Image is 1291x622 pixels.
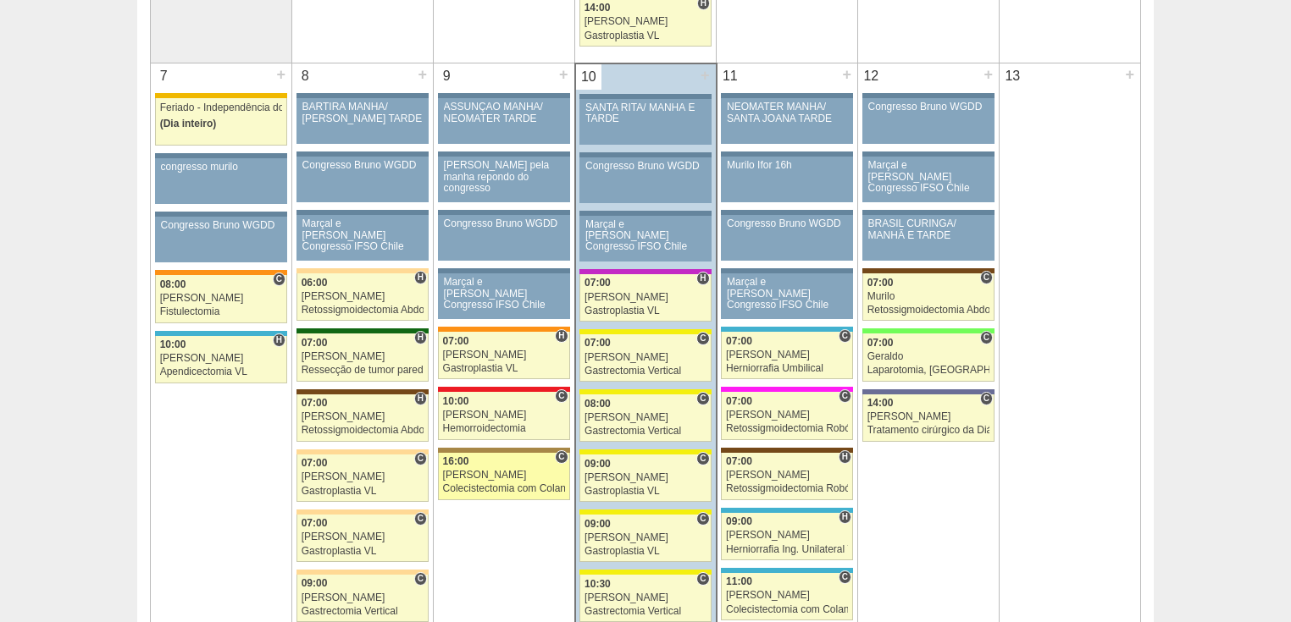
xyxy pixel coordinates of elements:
span: (Dia inteiro) [160,118,217,129]
div: Ressecção de tumor parede abdominal pélvica [302,365,424,376]
div: Key: Aviso [721,151,853,157]
div: Geraldo [867,351,990,362]
a: C 07:00 [PERSON_NAME] Retossigmoidectomia Robótica [721,392,853,439]
div: Key: Santa Rita [579,449,711,454]
a: H 09:00 [PERSON_NAME] Herniorrafia Ing. Unilateral VL [721,513,853,560]
span: Consultório [980,331,993,344]
div: Key: Neomater [155,331,287,336]
a: Marçal e [PERSON_NAME] Congresso IFSO Chile [862,157,995,202]
div: Key: Aviso [438,268,570,273]
a: Murilo Ifor 16h [721,157,853,202]
span: 07:00 [302,457,328,469]
a: Feriado - Independência do [GEOGRAPHIC_DATA] (Dia inteiro) [155,98,287,146]
div: Key: Aviso [721,268,853,273]
div: Key: Bartira [296,570,429,575]
div: Key: Brasil [862,328,995,333]
div: [PERSON_NAME] [302,471,424,482]
div: [PERSON_NAME] [302,592,424,603]
div: Key: Vila Nova Star [862,389,995,394]
div: [PERSON_NAME] [585,592,706,603]
div: Congresso Bruno WGDD [727,218,847,229]
div: [PERSON_NAME] [160,293,283,304]
div: [PERSON_NAME] pela manha repondo do congresso [444,160,564,194]
span: 10:00 [160,339,186,350]
span: Hospital [414,392,427,405]
div: Key: Bartira [296,449,429,454]
a: Congresso Bruno WGDD [862,98,995,144]
div: 8 [292,63,319,89]
div: Retossigmoidectomia Robótica [726,483,848,494]
div: Key: Aviso [862,151,995,157]
a: C 10:30 [PERSON_NAME] Gastrectomia Vertical [579,575,711,622]
div: [PERSON_NAME] [443,470,565,481]
span: Consultório [839,329,851,343]
div: Key: Aviso [721,93,853,98]
div: Key: Aviso [155,212,287,217]
div: Colecistectomia com Colangiografia VL [443,483,565,494]
div: Key: Santa Maria [296,328,429,333]
div: Fistulectomia [160,306,283,317]
span: 11:00 [726,575,752,587]
div: Key: Aviso [438,93,570,98]
a: C 07:00 [PERSON_NAME] Gastrectomia Vertical [579,334,711,382]
div: SANTA RITA/ MANHÃ E TARDE [585,102,706,124]
div: Gastroplastia VL [585,30,707,41]
a: Congresso Bruno WGDD [579,157,711,203]
div: Retossigmoidectomia Abdominal VL [867,305,990,316]
a: H 07:00 [PERSON_NAME] Gastroplastia VL [579,274,711,322]
div: congresso murilo [161,162,282,173]
div: Key: Santa Joana [721,448,853,453]
span: 09:00 [726,515,752,527]
div: [PERSON_NAME] [726,350,848,361]
div: Hemorroidectomia [443,423,565,434]
span: 14:00 [585,2,611,14]
a: H 07:00 [PERSON_NAME] Gastroplastia VL [438,332,570,379]
a: C 07:00 [PERSON_NAME] Gastroplastia VL [296,515,429,562]
div: Gastroplastia VL [585,305,706,317]
a: C 14:00 [PERSON_NAME] Tratamento cirúrgico da Diástase do reto abdomem [862,394,995,442]
a: [PERSON_NAME] pela manha repondo do congresso [438,157,570,202]
div: Key: Santa Rita [579,570,711,575]
div: Key: Neomater [721,508,853,513]
div: NEOMATER MANHÃ/ SANTA JOANA TARDE [727,102,847,124]
a: C 09:00 [PERSON_NAME] Gastroplastia VL [579,515,711,562]
div: [PERSON_NAME] [585,472,706,483]
div: [PERSON_NAME] [585,292,706,303]
div: + [557,63,571,85]
a: H 07:00 [PERSON_NAME] Retossigmoidectomia Abdominal VL [296,394,429,442]
div: Congresso Bruno WGDD [302,160,424,171]
span: Consultório [414,452,427,465]
a: C 16:00 [PERSON_NAME] Colecistectomia com Colangiografia VL [438,453,570,500]
div: [PERSON_NAME] [302,411,424,422]
div: [PERSON_NAME] [443,410,565,421]
div: Key: Aviso [862,210,995,215]
div: BARTIRA MANHÃ/ [PERSON_NAME] TARDE [302,102,424,124]
span: Consultório [839,389,851,403]
a: SANTA RITA/ MANHÃ E TARDE [579,99,711,145]
div: 10 [576,64,602,90]
div: Key: São Luiz - SCS [155,270,287,275]
div: [PERSON_NAME] [302,291,424,302]
div: Key: Neomater [721,568,853,573]
div: Key: Santa Rita [579,329,711,334]
span: Consultório [414,572,427,586]
span: 14:00 [867,397,894,409]
div: [PERSON_NAME] [726,470,848,481]
div: Gastroplastia VL [302,546,424,557]
span: 09:00 [585,458,611,470]
div: Key: Aviso [296,210,429,215]
span: 08:00 [160,278,186,290]
span: 10:00 [443,395,469,407]
span: Hospital [273,333,285,347]
div: Key: Aviso [579,152,711,157]
div: 9 [434,63,460,89]
div: Gastroplastia VL [585,486,706,497]
a: Congresso Bruno WGDD [296,157,429,202]
div: Gastrectomia Vertical [585,366,706,377]
a: C 08:00 [PERSON_NAME] Gastrectomia Vertical [579,394,711,442]
a: Marçal e [PERSON_NAME] Congresso IFSO Chile [296,215,429,261]
div: Key: Oswaldo Cruz Paulista [438,448,570,453]
a: congresso murilo [155,158,287,204]
a: Congresso Bruno WGDD [155,217,287,262]
div: Key: São Luiz - SCS [438,327,570,332]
